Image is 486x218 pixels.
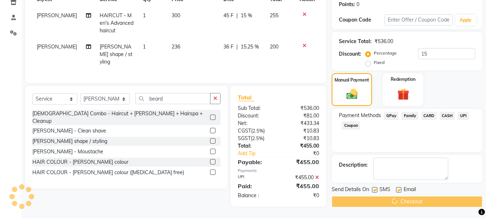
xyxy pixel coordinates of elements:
span: 200 [270,43,278,50]
img: _gift.svg [394,87,413,102]
span: Total [238,94,254,101]
div: ₹0 [278,192,324,199]
div: ₹81.00 [278,112,324,120]
span: [PERSON_NAME] [37,43,77,50]
span: 255 [270,12,278,19]
span: 15 % [241,12,252,19]
span: CASH [440,112,455,120]
div: 0 [356,1,359,8]
span: CGST [238,127,251,134]
span: 300 [172,12,180,19]
div: ₹455.00 [278,158,324,166]
label: Percentage [374,50,397,56]
div: UPI [232,174,278,181]
span: 36 F [223,43,233,51]
button: Apply [455,15,476,25]
span: GPay [384,112,399,120]
div: Payments [238,168,319,174]
input: Enter Offer / Coupon Code [385,14,453,25]
div: Total: [232,142,278,150]
label: Fixed [374,59,385,66]
div: ₹455.00 [278,182,324,190]
div: [PERSON_NAME] shape / styling [32,138,107,145]
div: Description: [339,161,368,169]
span: 236 [172,43,180,50]
span: 15.25 % [241,43,259,51]
div: ₹455.00 [278,174,324,181]
span: 45 F [223,12,233,19]
div: Paid: [232,182,278,190]
span: CARD [421,112,437,120]
span: SMS [380,186,390,195]
div: [PERSON_NAME] - Moustache [32,148,103,156]
div: ₹0 [286,150,325,157]
div: ( ) [232,135,278,142]
div: Coupon Code [339,16,384,24]
span: Send Details On [332,186,369,195]
label: Redemption [391,76,415,83]
div: Balance : [232,192,278,199]
div: Payable: [232,158,278,166]
div: Discount: [339,50,361,58]
div: ₹10.83 [278,135,324,142]
div: Points: [339,1,355,8]
div: [PERSON_NAME] - Clean shave [32,127,106,135]
span: Coupon [342,121,360,130]
div: [DEMOGRAPHIC_DATA] Combo - Haircut + [PERSON_NAME] + Hairspa + Cleanup [32,110,207,125]
span: [PERSON_NAME] shape / styling [100,43,132,65]
span: SGST [238,135,251,142]
span: Email [404,186,416,195]
span: | [236,43,238,51]
div: ₹10.83 [278,127,324,135]
span: HAIRCUT - Men's Advanced haircut [100,12,133,34]
div: ₹433.34 [278,120,324,127]
div: ₹536.00 [278,105,324,112]
div: HAIR COLOUR - [PERSON_NAME] colour [32,158,128,166]
span: 2.5% [252,135,263,141]
div: HAIR COLOUR - [PERSON_NAME] colour ([MEDICAL_DATA] free) [32,169,184,176]
a: Add Tip [232,150,286,157]
div: Net: [232,120,278,127]
div: Sub Total: [232,105,278,112]
div: Service Total: [339,38,372,45]
div: ₹455.00 [278,142,324,150]
label: Manual Payment [335,77,369,83]
div: ₹536.00 [374,38,393,45]
span: UPI [458,112,469,120]
span: 1 [143,12,146,19]
span: | [236,12,238,19]
span: 1 [143,43,146,50]
span: [PERSON_NAME] [37,12,77,19]
div: ( ) [232,127,278,135]
span: 2.5% [253,128,263,134]
span: Family [401,112,418,120]
img: _cash.svg [343,88,361,101]
span: Payment Methods [339,112,381,119]
div: Discount: [232,112,278,120]
input: Search or Scan [135,93,210,104]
